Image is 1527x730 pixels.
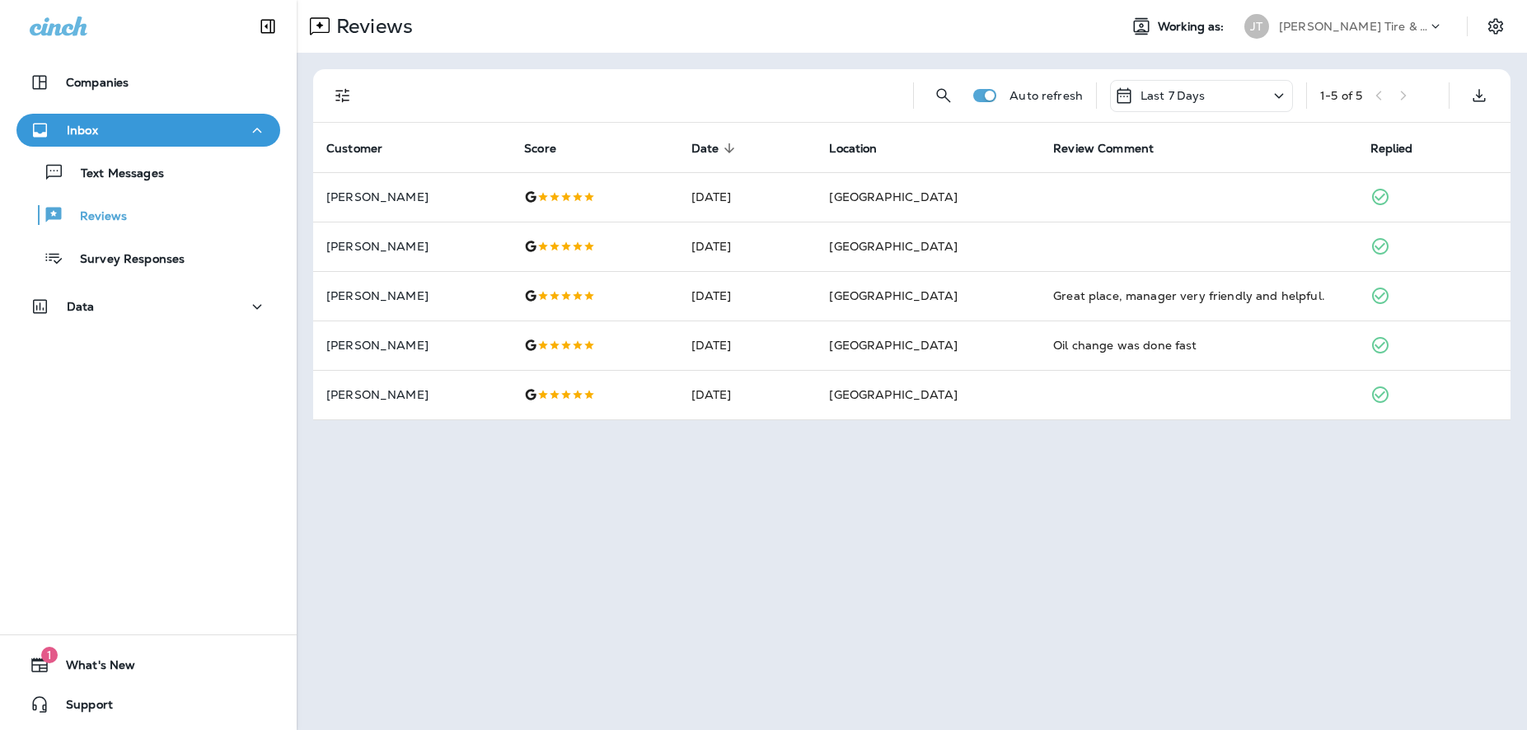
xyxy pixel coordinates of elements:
[16,114,280,147] button: Inbox
[678,271,817,321] td: [DATE]
[691,142,719,156] span: Date
[927,79,960,112] button: Search Reviews
[829,387,957,402] span: [GEOGRAPHIC_DATA]
[66,76,129,89] p: Companies
[829,190,957,204] span: [GEOGRAPHIC_DATA]
[16,648,280,681] button: 1What's New
[691,141,741,156] span: Date
[326,141,404,156] span: Customer
[678,172,817,222] td: [DATE]
[1463,79,1496,112] button: Export as CSV
[1053,337,1343,353] div: Oil change was done fast
[326,339,498,352] p: [PERSON_NAME]
[16,66,280,99] button: Companies
[1141,89,1206,102] p: Last 7 Days
[330,14,413,39] p: Reviews
[245,10,291,43] button: Collapse Sidebar
[678,222,817,271] td: [DATE]
[326,388,498,401] p: [PERSON_NAME]
[829,338,957,353] span: [GEOGRAPHIC_DATA]
[49,658,135,678] span: What's New
[326,240,498,253] p: [PERSON_NAME]
[678,370,817,419] td: [DATE]
[829,141,898,156] span: Location
[524,142,556,156] span: Score
[67,124,98,137] p: Inbox
[16,290,280,323] button: Data
[1158,20,1228,34] span: Working as:
[1053,141,1175,156] span: Review Comment
[1244,14,1269,39] div: JT
[326,142,382,156] span: Customer
[16,241,280,275] button: Survey Responses
[16,688,280,721] button: Support
[524,141,578,156] span: Score
[1370,141,1435,156] span: Replied
[1053,142,1154,156] span: Review Comment
[41,647,58,663] span: 1
[829,142,877,156] span: Location
[63,252,185,268] p: Survey Responses
[1009,89,1083,102] p: Auto refresh
[829,288,957,303] span: [GEOGRAPHIC_DATA]
[326,79,359,112] button: Filters
[1481,12,1511,41] button: Settings
[678,321,817,370] td: [DATE]
[63,209,127,225] p: Reviews
[1370,142,1413,156] span: Replied
[326,190,498,204] p: [PERSON_NAME]
[1279,20,1427,33] p: [PERSON_NAME] Tire & Auto
[49,698,113,718] span: Support
[16,198,280,232] button: Reviews
[829,239,957,254] span: [GEOGRAPHIC_DATA]
[16,155,280,190] button: Text Messages
[67,300,95,313] p: Data
[326,289,498,302] p: [PERSON_NAME]
[1320,89,1362,102] div: 1 - 5 of 5
[64,166,164,182] p: Text Messages
[1053,288,1343,304] div: Great place, manager very friendly and helpful.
